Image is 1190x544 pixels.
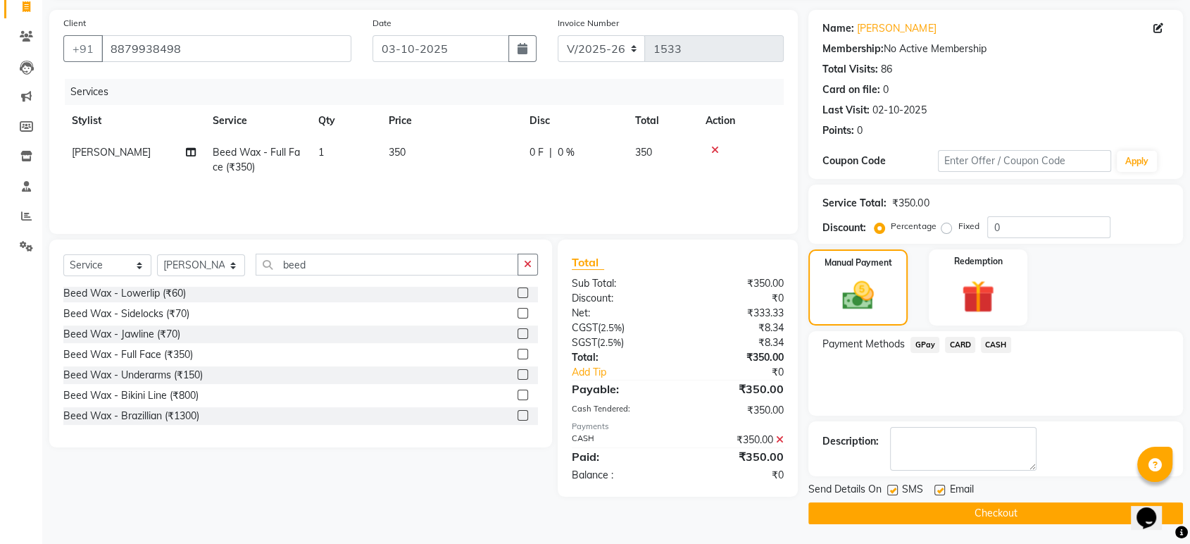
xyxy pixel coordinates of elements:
[678,468,795,483] div: ₹0
[1117,151,1157,172] button: Apply
[951,276,1004,317] img: _gift.svg
[678,403,795,418] div: ₹350.00
[549,145,552,160] span: |
[572,421,784,433] div: Payments
[530,145,544,160] span: 0 F
[958,220,979,233] label: Fixed
[678,306,795,321] div: ₹333.33
[561,468,678,483] div: Balance :
[832,278,883,314] img: _cash.svg
[910,337,939,353] span: GPay
[63,35,103,62] button: +91
[63,17,86,30] label: Client
[822,154,938,168] div: Coupon Code
[561,365,697,380] a: Add Tip
[678,381,795,397] div: ₹350.00
[72,146,151,159] span: [PERSON_NAME]
[678,291,795,306] div: ₹0
[65,79,794,105] div: Services
[558,17,619,30] label: Invoice Number
[521,105,627,137] th: Disc
[697,105,784,137] th: Action
[101,35,351,62] input: Search by Name/Mobile/Email/Code
[678,335,795,350] div: ₹8.34
[561,448,678,465] div: Paid:
[938,150,1111,172] input: Enter Offer / Coupon Code
[572,255,604,270] span: Total
[822,42,884,56] div: Membership:
[627,105,697,137] th: Total
[678,276,795,291] div: ₹350.00
[872,103,926,118] div: 02-10-2025
[822,21,854,36] div: Name:
[601,322,622,333] span: 2.5%
[678,350,795,365] div: ₹350.00
[953,255,1002,268] label: Redemption
[561,291,678,306] div: Discount:
[678,321,795,335] div: ₹8.34
[389,146,406,159] span: 350
[561,321,678,335] div: ( )
[945,337,975,353] span: CARD
[822,82,880,97] div: Card on file:
[372,17,392,30] label: Date
[808,502,1183,524] button: Checkout
[561,403,678,418] div: Cash Tendered:
[318,146,324,159] span: 1
[822,196,887,211] div: Service Total:
[213,146,300,173] span: Beed Wax - Full Face (₹350)
[822,123,854,138] div: Points:
[63,368,203,383] div: Beed Wax - Underarms (₹150)
[63,327,180,342] div: Beed Wax - Jawline (₹70)
[808,482,882,500] span: Send Details On
[697,365,794,380] div: ₹0
[63,388,199,403] div: Beed Wax - Bikini Line (₹800)
[822,221,866,235] div: Discount:
[63,347,193,362] div: Beed Wax - Full Face (₹350)
[380,105,521,137] th: Price
[857,123,863,138] div: 0
[891,220,936,233] label: Percentage
[635,146,652,159] span: 350
[981,337,1011,353] span: CASH
[63,286,186,301] div: Beed Wax - Lowerlip (₹60)
[561,381,678,397] div: Payable:
[63,105,204,137] th: Stylist
[63,307,189,321] div: Beed Wax - Sidelocks (₹70)
[678,433,795,447] div: ₹350.00
[678,448,795,465] div: ₹350.00
[822,62,878,77] div: Total Visits:
[600,337,621,348] span: 2.5%
[572,321,598,334] span: CGST
[561,335,678,350] div: ( )
[892,196,929,211] div: ₹350.00
[1131,488,1176,530] iframe: chat widget
[558,145,575,160] span: 0 %
[822,42,1169,56] div: No Active Membership
[561,276,678,291] div: Sub Total:
[572,336,597,349] span: SGST
[561,350,678,365] div: Total:
[949,482,973,500] span: Email
[63,409,199,424] div: Beed Wax - Brazillian (₹1300)
[883,82,889,97] div: 0
[857,21,936,36] a: [PERSON_NAME]
[561,306,678,321] div: Net:
[561,433,678,447] div: CASH
[822,434,879,449] div: Description:
[881,62,892,77] div: 86
[822,337,905,352] span: Payment Methods
[310,105,380,137] th: Qty
[902,482,923,500] span: SMS
[822,103,870,118] div: Last Visit:
[825,256,892,269] label: Manual Payment
[204,105,310,137] th: Service
[256,254,518,276] input: Search or Scan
